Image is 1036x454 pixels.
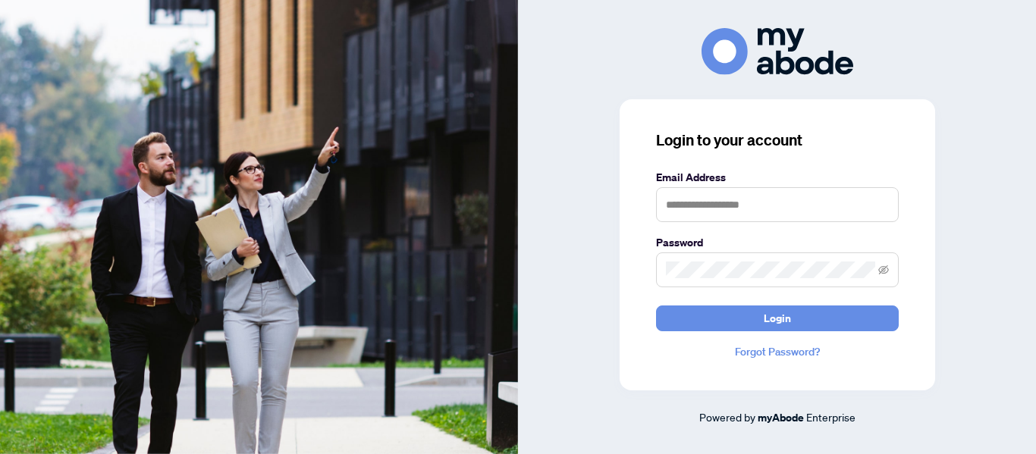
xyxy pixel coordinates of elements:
a: Forgot Password? [656,343,899,360]
span: eye-invisible [878,265,889,275]
span: Powered by [699,410,755,424]
img: ma-logo [702,28,853,74]
span: Login [764,306,791,330]
label: Email Address [656,169,899,186]
button: Login [656,305,899,331]
label: Password [656,234,899,251]
span: Enterprise [806,410,855,424]
h3: Login to your account [656,130,899,151]
a: myAbode [758,409,804,426]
